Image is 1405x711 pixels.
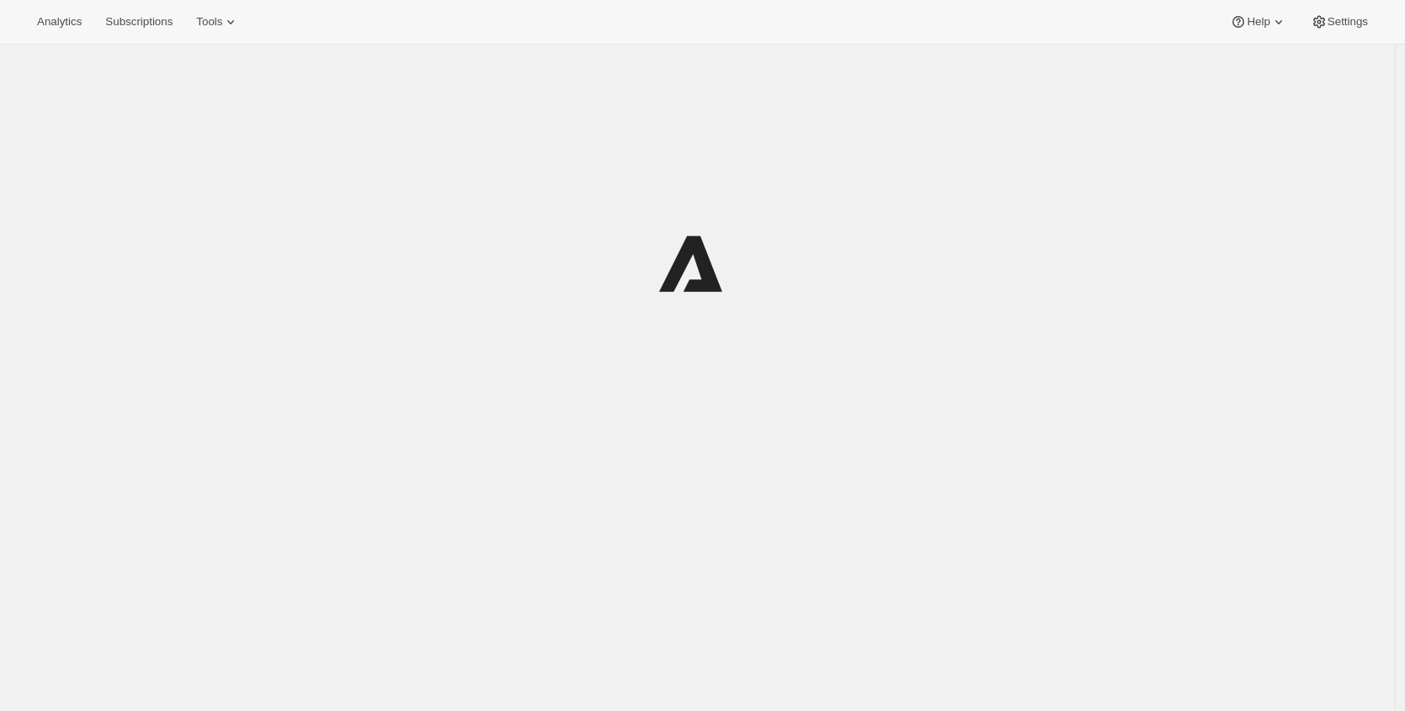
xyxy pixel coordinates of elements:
button: Tools [186,10,249,34]
span: Subscriptions [105,15,173,29]
button: Help [1220,10,1296,34]
span: Help [1247,15,1269,29]
span: Analytics [37,15,82,29]
span: Settings [1328,15,1368,29]
button: Settings [1301,10,1378,34]
button: Subscriptions [95,10,183,34]
span: Tools [196,15,222,29]
button: Analytics [27,10,92,34]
